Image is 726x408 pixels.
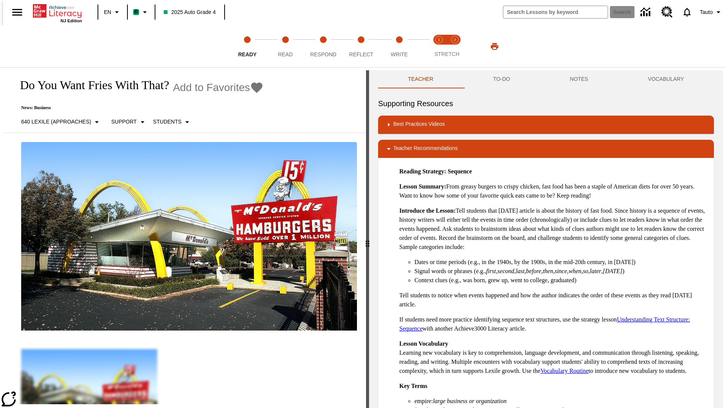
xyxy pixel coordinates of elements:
p: Tell students that [DATE] article is about the history of fast food. Since history is a sequence ... [399,206,708,252]
div: reading [3,70,366,404]
button: Ready step 1 of 5 [225,26,269,67]
span: NJ Edition [60,19,82,23]
span: STRETCH [434,51,459,57]
button: Scaffolds, Support [108,115,150,129]
button: Select Lexile, 640 Lexile (Approaches) [18,115,104,129]
span: Respond [310,51,336,57]
p: Students [153,118,181,126]
p: Teacher Recommendations [393,144,458,153]
span: Add to Favorites [173,82,250,94]
span: Tauto [700,8,713,16]
a: Notifications [677,2,697,22]
button: Stretch Read step 1 of 2 [428,26,450,67]
text: 2 [454,38,456,42]
span: Read [278,51,293,57]
text: 1 [438,38,440,42]
p: From greasy burgers to crispy chicken, fast food has been a staple of American diets for over 50 ... [399,182,708,200]
p: Support [111,118,137,126]
em: before [526,268,541,274]
strong: Lesson Vocabulary [399,340,448,347]
strong: Lesson Summary: [399,183,446,190]
a: Vocabulary Routine [540,368,588,374]
h6: Supporting Resources [378,97,714,110]
button: Teacher [378,70,463,88]
button: VOCABULARY [618,70,714,88]
li: Signal words or phrases (e.g., , , , , , , , , , ) [414,267,708,276]
li: empire: [414,397,708,406]
button: NOTES [540,70,618,88]
p: If students need more practice identifying sequence text structures, use the strategy lesson with... [399,315,708,333]
button: TO-DO [463,70,540,88]
button: Stretch Respond step 2 of 2 [444,26,466,67]
button: Add to Favorites - Do You Want Fries With That? [173,81,264,94]
span: 2025 Auto Grade 4 [164,8,216,16]
div: Home [33,3,82,23]
em: later [590,268,601,274]
em: large business or organization [433,398,507,404]
em: when [569,268,582,274]
p: Tell students to notice when events happened and how the author indicates the order of these even... [399,291,708,309]
em: since [555,268,567,274]
a: Understanding Text Structure: Sequence [399,316,690,332]
button: Profile/Settings [697,5,726,19]
li: Dates or time periods (e.g., in the 1940s, by the 1900s, in the mid-20th century, in [DATE]) [414,258,708,267]
div: activity [369,70,723,408]
em: last [516,268,524,274]
h1: Do You Want Fries With That? [12,78,169,92]
em: second [498,268,514,274]
button: Boost Class color is mint green. Change class color [130,5,152,19]
span: EN [104,8,111,16]
p: Best Practices Videos [393,120,445,129]
em: [DATE] [603,268,622,274]
button: Reflect step 4 of 5 [339,26,383,67]
input: search field [503,6,608,18]
img: One of the first McDonald's stores, with the iconic red sign and golden arches. [21,142,357,331]
button: Write step 5 of 5 [377,26,421,67]
p: Learning new vocabulary is key to comprehension, language development, and communication through ... [399,339,708,376]
span: B [134,7,138,17]
a: Resource Center, Will open in new tab [657,2,677,22]
li: Context clues (e.g., was born, grew up, went to college, graduated) [414,276,708,285]
strong: Reading Strategy: [399,168,446,175]
strong: Introduce the Lesson: [399,207,456,214]
em: so [583,268,588,274]
div: Best Practices Videos [378,116,714,134]
div: Instructional Panel Tabs [378,70,714,88]
a: Data Center [636,2,657,23]
p: 640 Lexile (Approaches) [21,118,91,126]
button: Select Student [150,115,195,129]
button: Print [482,40,507,53]
button: Respond step 3 of 5 [301,26,345,67]
em: then [543,268,553,274]
span: Ready [238,51,257,57]
p: News: Business [12,105,264,111]
div: Teacher Recommendations [378,140,714,158]
button: Read step 2 of 5 [263,26,307,67]
em: first [486,268,496,274]
button: Open side menu [6,1,28,23]
button: Language: EN, Select a language [101,5,125,19]
span: Reflect [349,51,374,57]
span: Write [391,51,408,57]
strong: Key Terms [399,383,427,389]
strong: Sequence [448,168,472,175]
div: Press Enter or Spacebar and then press right and left arrow keys to move the slider [366,70,369,408]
